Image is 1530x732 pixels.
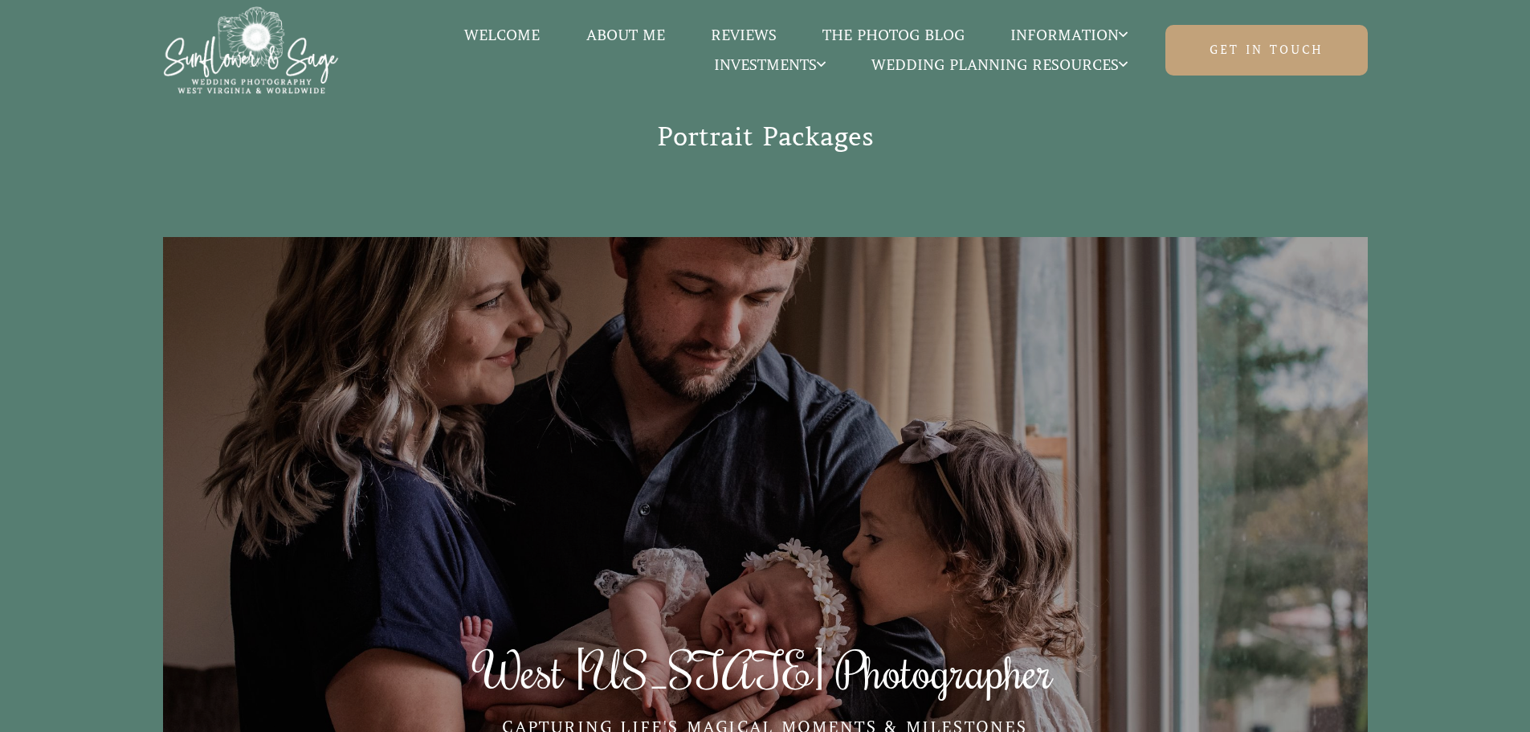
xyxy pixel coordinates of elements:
[687,25,799,46] a: Reviews
[575,639,825,701] span: [US_STATE]
[836,639,1053,701] span: Photographer
[442,25,563,46] a: Welcome
[163,6,340,95] img: Sunflower & Sage Wedding Photography
[1010,27,1128,43] span: Information
[1210,42,1323,58] span: Get in touch
[364,117,1167,157] h2: Portrait Packages
[691,55,848,76] a: Investments
[871,57,1128,73] span: Wedding Planning Resources
[1165,25,1367,75] a: Get in touch
[477,639,564,701] span: West
[563,25,687,46] a: About Me
[714,57,826,73] span: Investments
[987,25,1150,46] a: Information
[848,55,1150,76] a: Wedding Planning Resources
[799,25,987,46] a: The Photog Blog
